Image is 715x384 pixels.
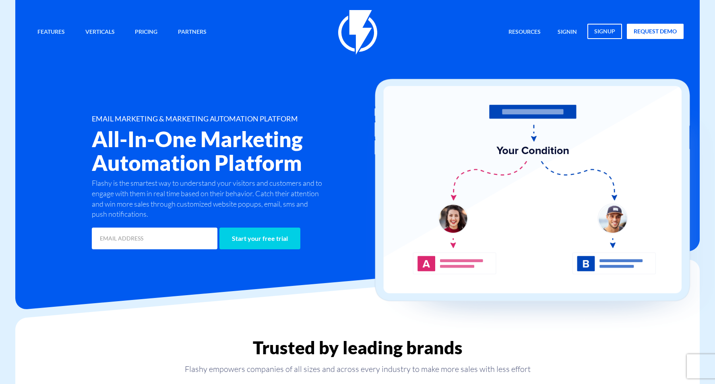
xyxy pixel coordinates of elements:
[502,24,547,41] a: Resources
[15,338,700,357] h2: Trusted by leading brands
[172,24,213,41] a: Partners
[15,363,700,375] p: Flashy empowers companies of all sizes and across every industry to make more sales with less effort
[92,115,406,123] h1: EMAIL MARKETING & MARKETING AUTOMATION PLATFORM
[129,24,163,41] a: Pricing
[92,127,406,174] h2: All-In-One Marketing Automation Platform
[587,24,622,39] a: signup
[627,24,684,39] a: request demo
[31,24,71,41] a: Features
[92,228,217,249] input: EMAIL ADDRESS
[552,24,583,41] a: signin
[79,24,121,41] a: Verticals
[219,228,300,249] input: Start your free trial
[92,178,324,220] p: Flashy is the smartest way to understand your visitors and customers and to engage with them in r...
